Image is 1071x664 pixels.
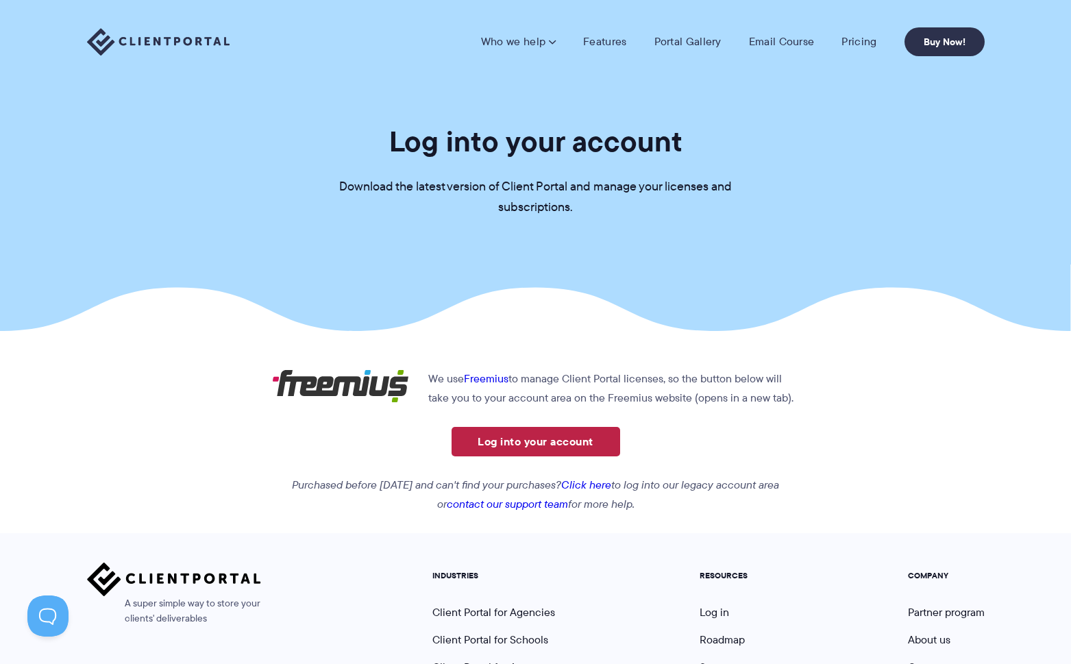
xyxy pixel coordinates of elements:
h1: Log into your account [389,123,682,160]
p: We use to manage Client Portal licenses, so the button below will take you to your account area o... [272,369,799,408]
h5: RESOURCES [700,571,779,580]
span: A super simple way to store your clients' deliverables [87,596,261,626]
a: Log in [700,604,729,620]
a: Portal Gallery [654,35,722,49]
h5: INDUSTRIES [432,571,571,580]
img: Freemius logo [272,369,409,403]
a: Who we help [481,35,556,49]
p: Download the latest version of Client Portal and manage your licenses and subscriptions. [330,177,741,218]
a: About us [908,632,950,648]
iframe: Toggle Customer Support [27,595,69,637]
a: contact our support team [447,496,568,512]
a: Click here [561,477,611,493]
a: Buy Now! [904,27,985,56]
a: Roadmap [700,632,745,648]
em: Purchased before [DATE] and can't find your purchases? to log into our legacy account area or for... [292,477,779,512]
a: Log into your account [452,427,620,456]
a: Client Portal for Agencies [432,604,555,620]
a: Client Portal for Schools [432,632,548,648]
a: Freemius [464,371,508,386]
a: Pricing [841,35,876,49]
a: Features [583,35,626,49]
a: Email Course [749,35,815,49]
a: Partner program [908,604,985,620]
h5: COMPANY [908,571,985,580]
